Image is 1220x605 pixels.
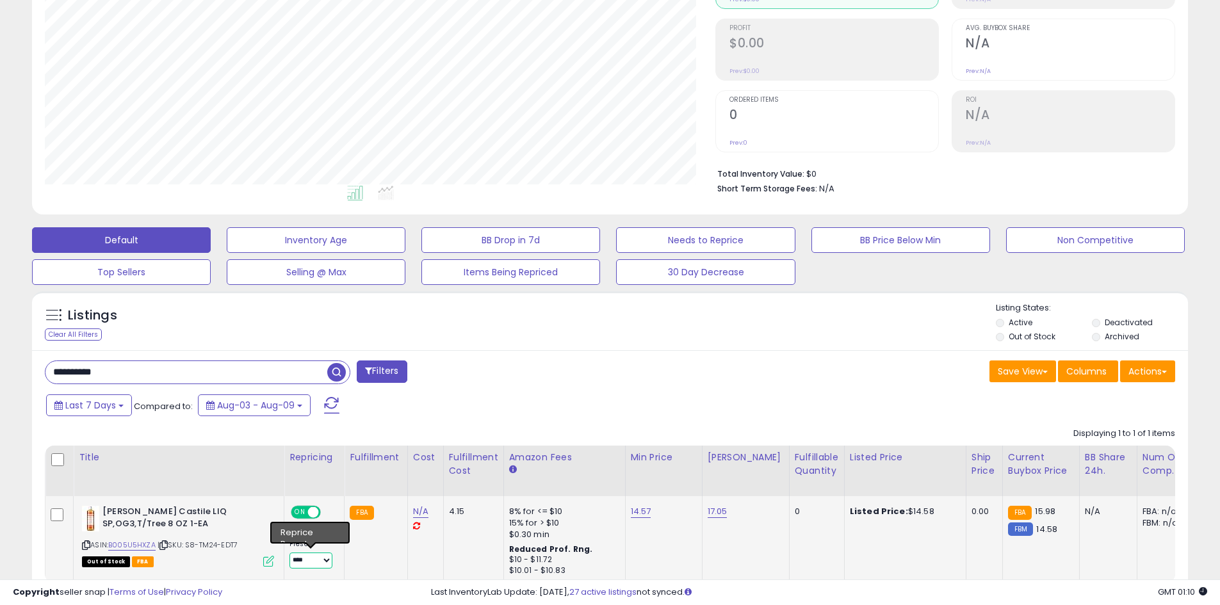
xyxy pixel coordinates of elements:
[616,227,795,253] button: Needs to Reprice
[13,586,222,599] div: seller snap | |
[166,586,222,598] a: Privacy Policy
[13,586,60,598] strong: Copyright
[1085,506,1127,517] div: N/A
[431,586,1207,599] div: Last InventoryLab Update: [DATE], not synced.
[32,227,211,253] button: Default
[350,506,373,520] small: FBA
[82,556,130,567] span: All listings that are currently out of stock and unavailable for purchase on Amazon
[708,451,784,464] div: [PERSON_NAME]
[1143,506,1185,517] div: FBA: n/a
[1008,506,1032,520] small: FBA
[1143,517,1185,529] div: FBM: n/a
[1073,428,1175,440] div: Displaying 1 to 1 of 1 items
[289,526,334,537] div: Amazon AI
[68,307,117,325] h5: Listings
[289,540,334,569] div: Preset:
[509,451,620,464] div: Amazon Fees
[729,67,760,75] small: Prev: $0.00
[708,505,728,518] a: 17.05
[319,507,339,518] span: OFF
[996,302,1188,314] p: Listing States:
[1120,360,1175,382] button: Actions
[110,586,164,598] a: Terms of Use
[717,168,804,179] b: Total Inventory Value:
[729,108,938,125] h2: 0
[227,227,405,253] button: Inventory Age
[350,451,402,464] div: Fulfillment
[1009,317,1032,328] label: Active
[1105,317,1153,328] label: Deactivated
[1158,586,1207,598] span: 2025-08-18 01:10 GMT
[795,506,834,517] div: 0
[795,451,839,478] div: Fulfillable Quantity
[227,259,405,285] button: Selling @ Max
[449,451,498,478] div: Fulfillment Cost
[102,506,258,533] b: [PERSON_NAME] Castile LIQ SP,OG3,T/Tree 8 OZ 1-EA
[509,517,615,529] div: 15% for > $10
[509,506,615,517] div: 8% for <= $10
[509,554,615,565] div: $10 - $11.72
[1035,505,1055,517] span: 15.98
[45,328,102,341] div: Clear All Filters
[966,97,1175,104] span: ROI
[82,506,274,565] div: ASIN:
[966,67,991,75] small: Prev: N/A
[509,544,593,554] b: Reduced Prof. Rng.
[850,505,908,517] b: Listed Price:
[1006,227,1185,253] button: Non Competitive
[717,183,817,194] b: Short Term Storage Fees:
[1036,523,1057,535] span: 14.58
[1143,451,1189,478] div: Num of Comp.
[850,506,956,517] div: $14.58
[717,165,1166,181] li: $0
[729,97,938,104] span: Ordered Items
[413,451,438,464] div: Cost
[413,505,428,518] a: N/A
[421,259,600,285] button: Items Being Repriced
[198,394,311,416] button: Aug-03 - Aug-09
[32,259,211,285] button: Top Sellers
[82,506,99,531] img: 41JEtarrLZL._SL40_.jpg
[421,227,600,253] button: BB Drop in 7d
[79,451,279,464] div: Title
[631,451,697,464] div: Min Price
[972,451,997,478] div: Ship Price
[989,360,1056,382] button: Save View
[1058,360,1118,382] button: Columns
[1066,365,1107,378] span: Columns
[631,505,651,518] a: 14.57
[966,108,1175,125] h2: N/A
[729,36,938,53] h2: $0.00
[616,259,795,285] button: 30 Day Decrease
[357,360,407,383] button: Filters
[449,506,494,517] div: 4.15
[158,540,238,550] span: | SKU: S8-TM24-EDT7
[46,394,132,416] button: Last 7 Days
[509,529,615,540] div: $0.30 min
[811,227,990,253] button: BB Price Below Min
[509,464,517,476] small: Amazon Fees.
[972,506,993,517] div: 0.00
[65,399,116,412] span: Last 7 Days
[292,507,308,518] span: ON
[289,451,339,464] div: Repricing
[134,400,193,412] span: Compared to:
[1105,331,1139,342] label: Archived
[729,139,747,147] small: Prev: 0
[1008,451,1074,478] div: Current Buybox Price
[966,139,991,147] small: Prev: N/A
[819,182,834,195] span: N/A
[966,25,1175,32] span: Avg. Buybox Share
[1008,522,1033,536] small: FBM
[1085,451,1132,478] div: BB Share 24h.
[1009,331,1055,342] label: Out of Stock
[569,586,637,598] a: 27 active listings
[509,565,615,576] div: $10.01 - $10.83
[729,25,938,32] span: Profit
[217,399,295,412] span: Aug-03 - Aug-09
[966,36,1175,53] h2: N/A
[132,556,154,567] span: FBA
[108,540,156,551] a: B005U5HXZA
[850,451,961,464] div: Listed Price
